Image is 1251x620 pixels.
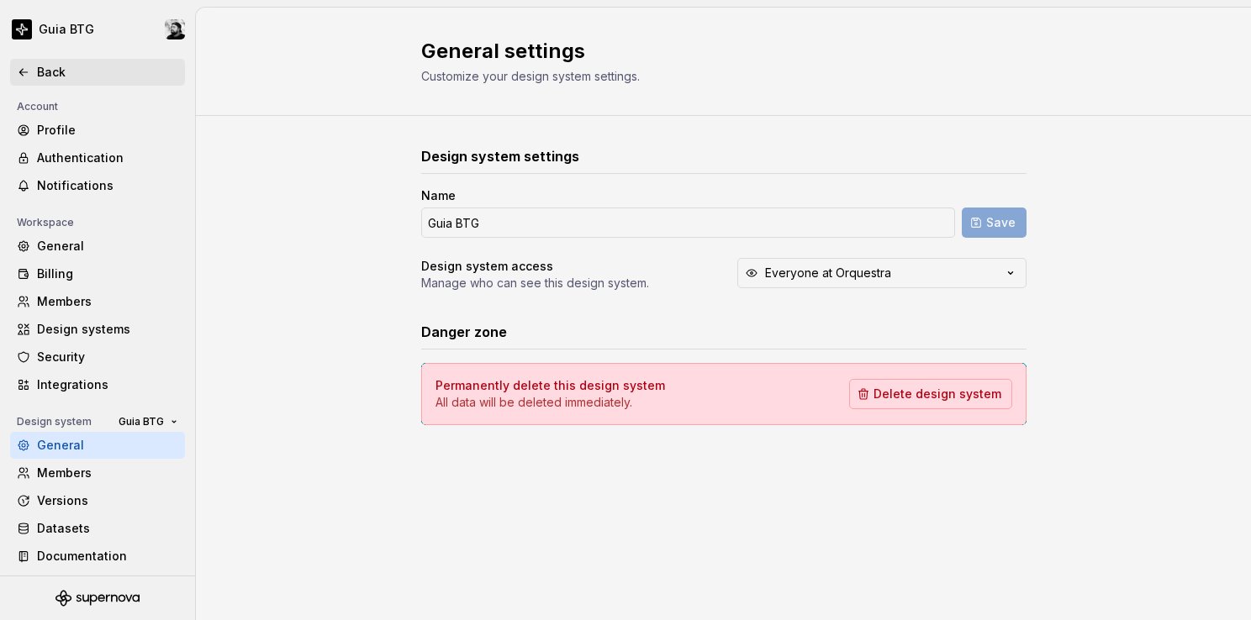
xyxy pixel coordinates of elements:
div: Account [10,97,65,117]
button: Delete design system [849,379,1012,409]
div: Authentication [37,150,178,166]
div: Members [37,465,178,481]
a: General [10,432,185,459]
a: Back [10,59,185,86]
h4: Design system access [421,258,553,275]
div: Workspace [10,213,81,233]
a: Authentication [10,144,185,171]
a: General [10,233,185,260]
h2: General settings [421,38,1006,65]
a: Members [10,288,185,315]
a: Profile [10,117,185,144]
a: Documentation [10,543,185,570]
img: 2d16a307-6340-4442-b48d-ad77c5bc40e7.png [12,19,32,39]
div: Integrations [37,376,178,393]
a: Notifications [10,172,185,199]
button: Guia BTGLucas Angelo Marim [3,11,192,48]
div: Versions [37,492,178,509]
img: Lucas Angelo Marim [165,19,185,39]
div: General [37,437,178,454]
a: Members [10,460,185,486]
div: Billing [37,265,178,282]
button: Everyone at Orquestra [737,258,1027,288]
span: Customize your design system settings. [421,69,640,83]
div: Members [37,293,178,310]
a: Billing [10,260,185,287]
h4: Permanently delete this design system [435,377,665,394]
div: Profile [37,122,178,139]
div: Guia BTG [39,21,94,38]
a: Versions [10,487,185,514]
div: Design systems [37,321,178,338]
div: Design system [10,412,98,432]
div: Back [37,64,178,81]
div: General [37,238,178,255]
div: Security [37,349,178,365]
a: Datasets [10,515,185,542]
svg: Supernova Logo [55,590,140,607]
h3: Design system settings [421,146,579,166]
div: Everyone at Orquestra [765,265,891,281]
div: Documentation [37,548,178,565]
h3: Danger zone [421,322,507,342]
p: Manage who can see this design system. [421,275,649,292]
p: All data will be deleted immediately. [435,394,665,411]
a: Security [10,344,185,370]
div: Datasets [37,520,178,537]
span: Delete design system [874,386,1001,402]
label: Name [421,187,456,204]
a: Design systems [10,316,185,343]
a: Integrations [10,371,185,398]
div: Notifications [37,177,178,194]
span: Guia BTG [119,415,164,428]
